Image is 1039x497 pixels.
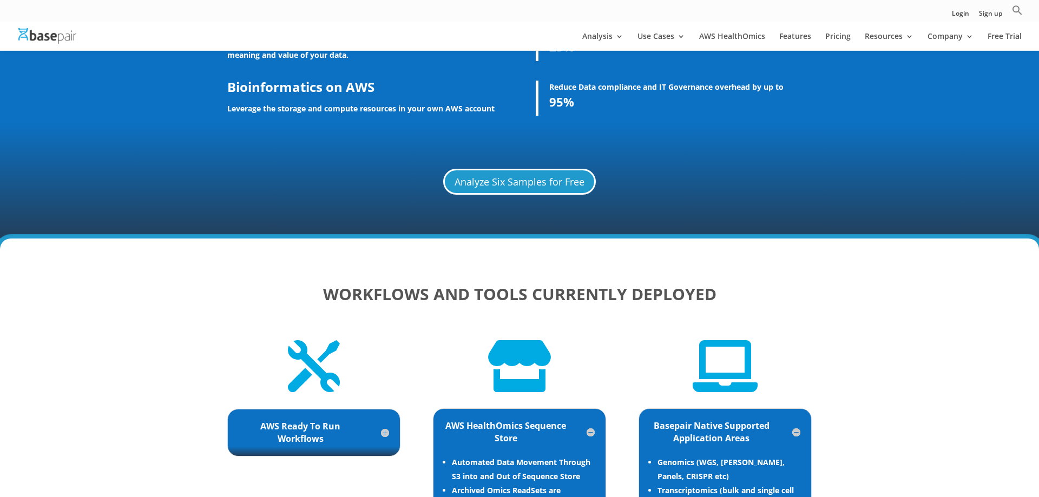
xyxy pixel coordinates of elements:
img: Basepair [18,28,76,44]
strong: Genomics (WGS, [PERSON_NAME], Panels, CRISPR etc) [657,457,785,481]
span:  [693,340,758,392]
a: Analysis [582,32,623,51]
a: Sign up [979,10,1002,22]
a: AWS HealthOmics [699,32,765,51]
strong: 25% [549,38,574,55]
a: Pricing [825,32,851,51]
a: Features [779,32,811,51]
a: Resources [865,32,913,51]
span:  [488,340,551,392]
iframe: Drift Widget Chat Controller [831,419,1026,484]
svg: Search [1012,5,1023,16]
h5: AWS Ready To Run Workflows [239,420,389,445]
a: Login [952,10,969,22]
a: Analyze Six Samples for Free [443,169,596,194]
span:  [288,340,340,392]
h5: Basepair Native Supported Application Areas [650,420,800,445]
a: Search Icon Link [1012,5,1023,22]
strong: Reduce Data compliance and IT Governance overhead by up to [549,82,784,92]
strong: Leverage the storage and compute resources in your own AWS account [227,103,495,114]
h5: AWS HealthOmics Sequence Store [444,420,595,445]
strong: WORKFLOWS AND TOOLS CURRENTLY DEPLOYED [323,283,716,305]
a: Free Trial [988,32,1022,51]
b: Automated Data Movement Through S3 into and Out of Sequence Store [452,457,590,481]
strong: Bioinformatics on AWS [227,78,374,96]
strong: 95% [549,94,574,110]
a: Use Cases [637,32,685,51]
a: Company [928,32,974,51]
